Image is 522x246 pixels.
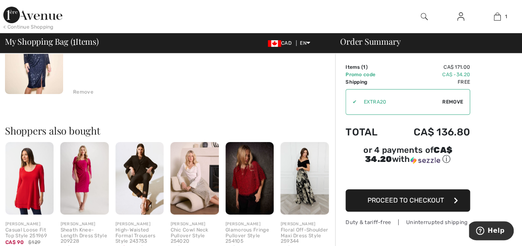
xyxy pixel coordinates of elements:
div: Duty & tariff-free | Uninterrupted shipping [346,218,470,226]
td: Items ( ) [346,63,391,71]
div: < Continue Shopping [3,23,54,31]
img: search the website [421,12,428,22]
span: $129 [28,239,40,246]
span: EN [300,40,310,46]
img: Glamorous Fringe Pullover Style 254105 [225,142,274,215]
img: High-Waisted Formal Trousers Style 243753 [115,142,164,215]
div: [PERSON_NAME] [280,221,328,227]
img: Canadian Dollar [268,40,281,47]
span: CA$ 90 [5,239,24,245]
iframe: Opens a widget where you can find more information [469,221,514,242]
img: 1ère Avenue [3,7,62,23]
div: Order Summary [330,37,517,46]
img: Casual Loose Fit Top Style 251969 [5,142,54,215]
span: 1 [363,64,365,70]
span: Proceed to Checkout [368,196,444,204]
h2: Shoppers also bought [5,125,335,135]
img: My Info [457,12,464,22]
div: or 4 payments ofCA$ 34.20withSezzle Click to learn more about Sezzle [346,146,470,168]
div: [PERSON_NAME] [60,221,108,227]
img: Sheath Knee-Length Dress Style 209228 [60,142,108,215]
a: 1 [479,12,515,22]
div: Floral Off-Shoulder Maxi Dress Style 259344 [280,227,328,244]
span: CAD [268,40,295,46]
span: Remove [442,98,463,106]
td: Shipping [346,78,391,86]
span: My Shopping Bag ( Items) [5,37,99,46]
div: [PERSON_NAME] [170,221,218,227]
div: Remove [73,88,93,96]
input: Promo code [357,89,442,114]
td: Promo code [346,71,391,78]
div: Sheath Knee-Length Dress Style 209228 [60,227,108,244]
td: Total [346,118,391,146]
td: CA$ 136.80 [391,118,470,146]
span: 1 [505,13,507,20]
div: or 4 payments of with [346,146,470,165]
a: Sign In [451,12,471,22]
td: Free [391,78,470,86]
iframe: PayPal-paypal [346,168,470,186]
img: Chic Cowl Neck Pullover Style 254020 [170,142,218,215]
div: [PERSON_NAME] [5,221,54,227]
div: [PERSON_NAME] [225,221,274,227]
div: [PERSON_NAME] [115,221,164,227]
div: Casual Loose Fit Top Style 251969 [5,227,54,239]
button: Proceed to Checkout [346,189,470,212]
img: My Bag [494,12,501,22]
div: High-Waisted Formal Trousers Style 243753 [115,227,164,244]
div: Glamorous Fringe Pullover Style 254105 [225,227,274,244]
td: CA$ -34.20 [391,71,470,78]
td: CA$ 171.00 [391,63,470,71]
img: Sezzle [410,157,440,164]
img: Floral Off-Shoulder Maxi Dress Style 259344 [280,142,328,215]
div: Chic Cowl Neck Pullover Style 254020 [170,227,218,244]
div: ✔ [346,98,357,106]
span: 1 [73,35,76,46]
span: CA$ 34.20 [365,145,452,164]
